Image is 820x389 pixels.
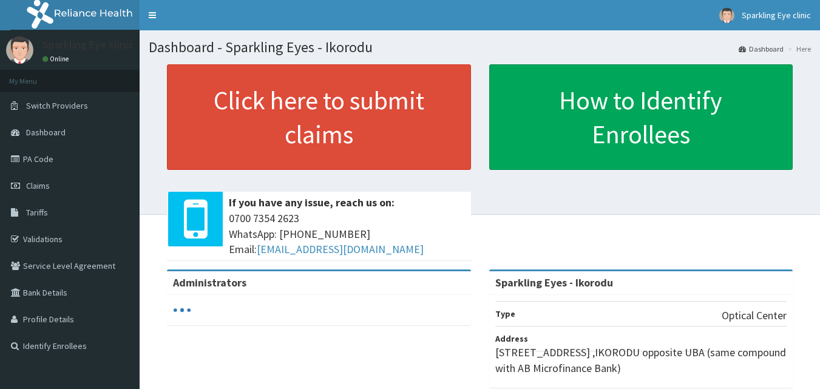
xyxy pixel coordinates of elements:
[495,345,787,376] p: [STREET_ADDRESS] ,IKORODU opposite UBA (same compound with AB Microfinance Bank)
[785,44,811,54] li: Here
[722,308,787,323] p: Optical Center
[149,39,811,55] h1: Dashboard - Sparkling Eyes - Ikorodu
[167,64,471,170] a: Click here to submit claims
[719,8,734,23] img: User Image
[42,39,134,50] p: Sparkling Eye clinic
[229,211,465,257] span: 0700 7354 2623 WhatsApp: [PHONE_NUMBER] Email:
[42,55,72,63] a: Online
[257,242,424,256] a: [EMAIL_ADDRESS][DOMAIN_NAME]
[173,301,191,319] svg: audio-loading
[173,276,246,289] b: Administrators
[26,207,48,218] span: Tariffs
[495,333,528,344] b: Address
[229,195,395,209] b: If you have any issue, reach us on:
[742,10,811,21] span: Sparkling Eye clinic
[495,308,515,319] b: Type
[495,276,613,289] strong: Sparkling Eyes - Ikorodu
[739,44,784,54] a: Dashboard
[6,36,33,64] img: User Image
[489,64,793,170] a: How to Identify Enrollees
[26,180,50,191] span: Claims
[26,127,66,138] span: Dashboard
[26,100,88,111] span: Switch Providers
